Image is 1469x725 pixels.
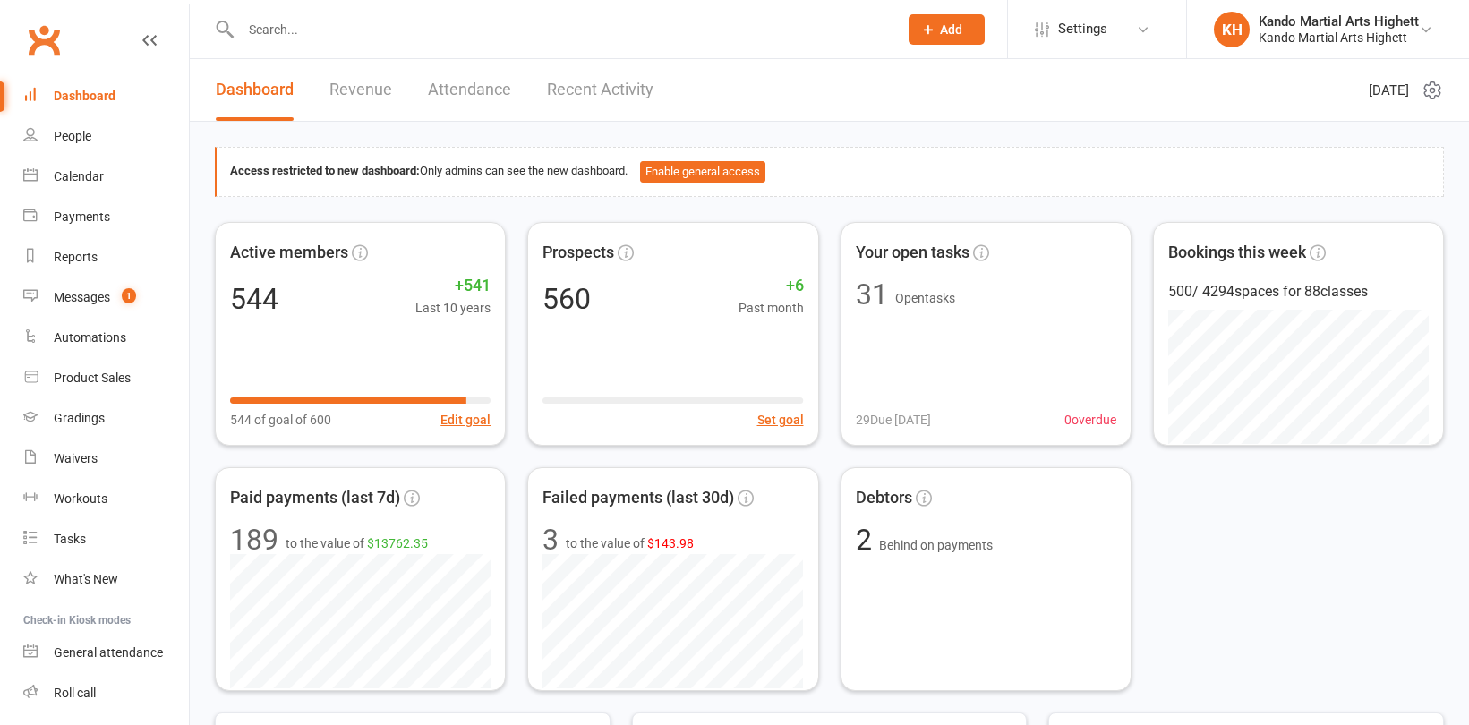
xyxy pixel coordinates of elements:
div: Calendar [54,169,104,183]
span: 1 [122,288,136,303]
div: Dashboard [54,89,115,103]
a: Automations [23,318,189,358]
a: Calendar [23,157,189,197]
a: Product Sales [23,358,189,398]
a: Dashboard [23,76,189,116]
div: Reports [54,250,98,264]
a: What's New [23,559,189,600]
a: Roll call [23,673,189,713]
div: 500 / 4294 spaces for 88 classes [1168,280,1429,303]
div: Roll call [54,686,96,700]
div: 189 [230,525,278,554]
div: Payments [54,209,110,224]
a: Recent Activity [547,59,653,121]
span: Your open tasks [856,240,969,266]
span: Prospects [542,240,614,266]
input: Search... [235,17,885,42]
span: Past month [739,298,804,318]
span: Debtors [856,485,912,511]
a: Tasks [23,519,189,559]
div: What's New [54,572,118,586]
span: 2 [856,523,879,557]
span: Paid payments (last 7d) [230,485,400,511]
div: Messages [54,290,110,304]
div: Kando Martial Arts Highett [1259,30,1419,46]
div: Only admins can see the new dashboard. [230,161,1430,183]
span: to the value of [566,533,694,553]
span: Failed payments (last 30d) [542,485,734,511]
div: Automations [54,330,126,345]
div: KH [1214,12,1250,47]
div: Waivers [54,451,98,465]
button: Edit goal [440,410,491,430]
div: 560 [542,285,591,313]
span: +541 [415,273,491,299]
span: [DATE] [1369,80,1409,101]
a: People [23,116,189,157]
a: Messages 1 [23,277,189,318]
span: 0 overdue [1064,410,1116,430]
a: Reports [23,237,189,277]
span: Settings [1058,9,1107,49]
span: Last 10 years [415,298,491,318]
span: Active members [230,240,348,266]
span: Add [940,22,962,37]
div: Workouts [54,491,107,506]
a: Clubworx [21,18,66,63]
a: Revenue [329,59,392,121]
button: Add [909,14,985,45]
div: People [54,129,91,143]
a: General attendance kiosk mode [23,633,189,673]
a: Waivers [23,439,189,479]
div: General attendance [54,645,163,660]
button: Enable general access [640,161,765,183]
div: 3 [542,525,559,554]
a: Gradings [23,398,189,439]
span: $13762.35 [367,536,428,550]
span: $143.98 [647,536,694,550]
button: Set goal [757,410,804,430]
a: Attendance [428,59,511,121]
span: +6 [739,273,804,299]
span: 544 of goal of 600 [230,410,331,430]
div: 31 [856,280,888,309]
a: Dashboard [216,59,294,121]
div: Kando Martial Arts Highett [1259,13,1419,30]
div: 544 [230,285,278,313]
span: to the value of [286,533,428,553]
span: Behind on payments [879,538,993,552]
a: Workouts [23,479,189,519]
div: Product Sales [54,371,131,385]
strong: Access restricted to new dashboard: [230,164,420,177]
div: Gradings [54,411,105,425]
a: Payments [23,197,189,237]
span: Open tasks [895,291,955,305]
div: Tasks [54,532,86,546]
span: Bookings this week [1168,240,1306,266]
span: 29 Due [DATE] [856,410,931,430]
